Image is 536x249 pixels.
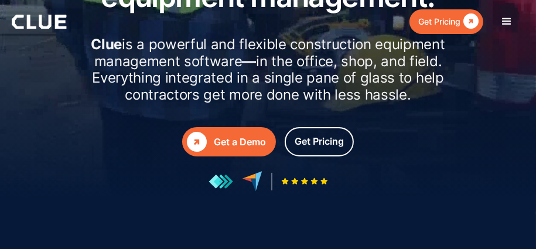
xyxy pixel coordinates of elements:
[91,36,122,53] strong: Clue
[54,36,482,104] h2: is a powerful and flexible construction equipment management software in the office, shop, and fi...
[209,174,233,189] img: reviews at getapp
[214,135,266,149] div: Get a Demo
[243,53,257,70] strong: —
[460,14,479,29] div: 
[182,127,276,156] a: Get a Demo
[295,134,344,149] div: Get Pricing
[409,9,483,33] a: Get Pricing
[242,171,262,192] img: reviews at capterra
[281,178,328,185] img: Five-star rating icon
[187,132,207,152] div: 
[285,127,354,156] a: Get Pricing
[418,14,460,29] div: Get Pricing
